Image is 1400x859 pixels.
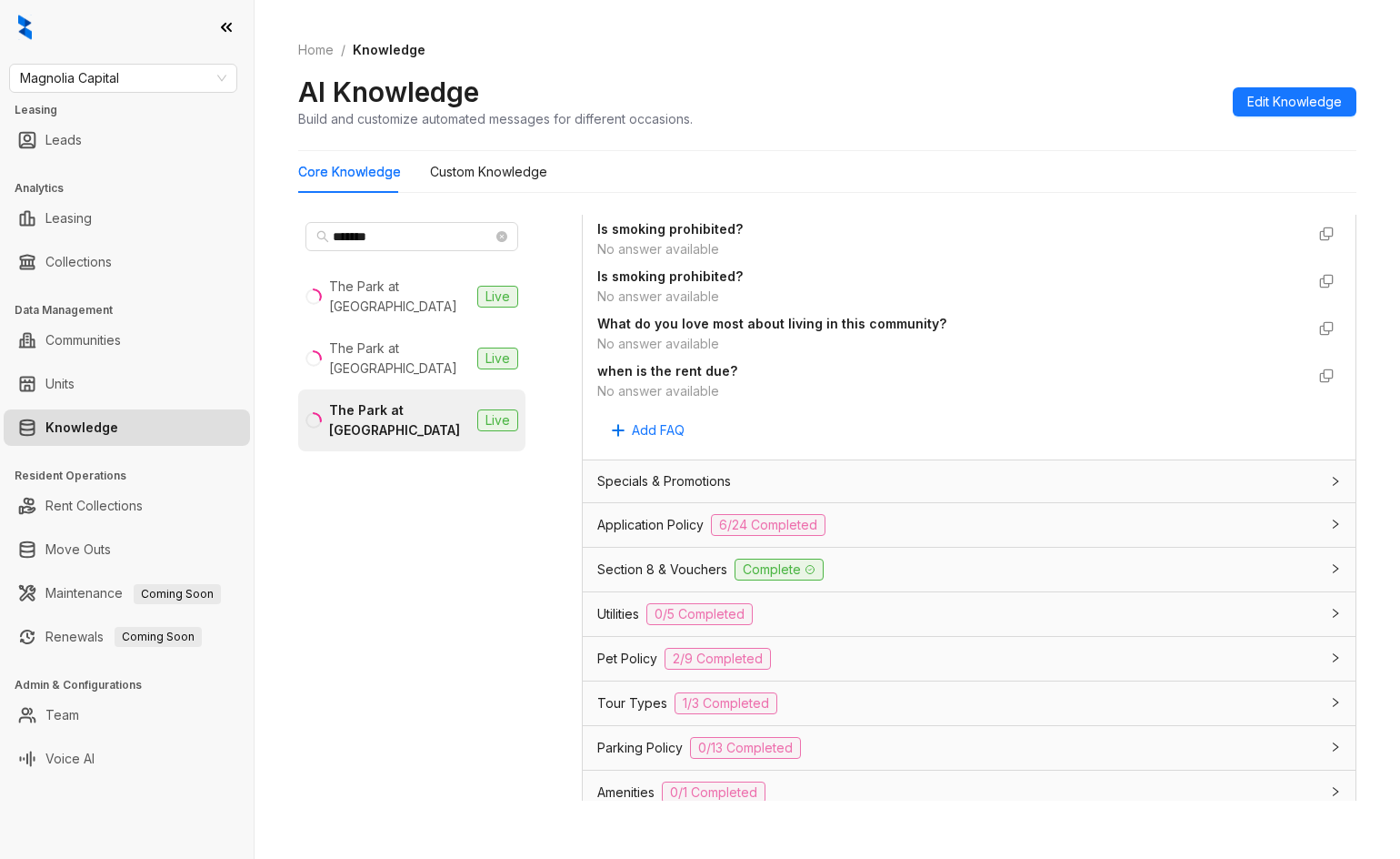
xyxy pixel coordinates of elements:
[1330,519,1341,530] span: collapsed
[675,692,777,714] span: 1/3 Completed
[597,268,743,284] strong: Is smoking prohibited?
[583,682,1355,725] div: Tour Types1/3 Completed
[597,316,946,331] strong: What do you love most about living in this community?
[1247,92,1342,112] span: Edit Knowledge
[298,162,401,182] div: Core Knowledge
[4,366,250,402] li: Units
[20,65,226,92] span: Magnolia Capital
[45,409,118,446] a: Knowledge
[4,741,250,777] li: Voice AI
[597,471,731,491] span: Specials & Promotions
[4,697,250,733] li: Team
[45,697,79,733] a: Team
[15,302,254,318] h3: Data Management
[1330,476,1341,487] span: collapsed
[4,322,250,359] li: Communities
[583,503,1355,547] div: Application Policy6/24 Completed
[597,783,655,803] span: Amenities
[597,738,683,758] span: Parking Policy
[496,231,507,242] span: close-circle
[583,771,1355,814] div: Amenities0/1 Completed
[298,109,693,128] div: Build and customize automated messages for different occasions.
[18,15,32,40] img: logo
[15,102,254,118] h3: Leasing
[583,726,1355,770] div: Parking Policy0/13 Completed
[4,531,250,568] li: Move Outs
[15,677,254,693] h3: Admin & Configurations
[1233,87,1356,116] button: Edit Knowledge
[4,244,250,280] li: Collections
[45,366,75,402] a: Units
[45,741,95,777] a: Voice AI
[353,42,425,57] span: Knowledge
[597,239,1305,259] div: No answer available
[45,488,143,524] a: Rent Collections
[295,40,337,60] a: Home
[597,604,639,624] span: Utilities
[15,468,254,484] h3: Resident Operations
[341,40,345,60] li: /
[15,180,254,197] h3: Analytics
[4,488,250,524] li: Rent Collections
[597,416,699,445] button: Add FAQ
[597,381,1305,401] div: No answer available
[329,339,470,379] div: The Park at [GEOGRAPHIC_DATA]
[735,559,824,581] span: Complete
[430,162,547,182] div: Custom Knowledge
[597,693,667,713] span: Tour Types
[4,200,250,237] li: Leasing
[477,409,518,431] span: Live
[583,637,1355,681] div: Pet Policy2/9 Completed
[4,575,250,611] li: Maintenance
[298,75,479,109] h2: AI Knowledge
[1330,563,1341,574] span: collapsed
[4,619,250,655] li: Renewals
[45,531,111,568] a: Move Outs
[711,514,825,536] span: 6/24 Completed
[1330,786,1341,797] span: collapsed
[632,420,685,440] span: Add FAQ
[1330,608,1341,619] span: collapsed
[1330,697,1341,708] span: collapsed
[4,409,250,446] li: Knowledge
[45,322,121,359] a: Communities
[597,334,1305,354] div: No answer available
[134,584,221,604] span: Coming Soon
[45,200,92,237] a: Leasing
[597,649,657,669] span: Pet Policy
[1330,742,1341,753] span: collapsed
[583,592,1355,636] div: Utilities0/5 Completed
[583,460,1355,502] div: Specials & Promotions
[597,515,704,535] span: Application Policy
[115,627,202,647] span: Coming Soon
[597,221,743,237] strong: Is smoking prohibited?
[1330,652,1341,663] span: collapsed
[329,400,470,440] div: The Park at [GEOGRAPHIC_DATA]
[597,363,737,379] strong: when is the rent due?
[597,560,727,580] span: Section 8 & Vouchers
[662,782,765,803] span: 0/1 Completed
[4,122,250,158] li: Leads
[477,286,518,308] span: Live
[646,603,753,625] span: 0/5 Completed
[45,122,82,158] a: Leads
[597,287,1305,307] div: No answer available
[665,648,771,670] span: 2/9 Completed
[690,737,801,759] span: 0/13 Completed
[45,619,202,655] a: RenewalsComing Soon
[316,230,329,243] span: search
[45,244,112,280] a: Collections
[477,348,518,369] span: Live
[329,277,470,317] div: The Park at [GEOGRAPHIC_DATA]
[583,548,1355,591] div: Section 8 & VouchersComplete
